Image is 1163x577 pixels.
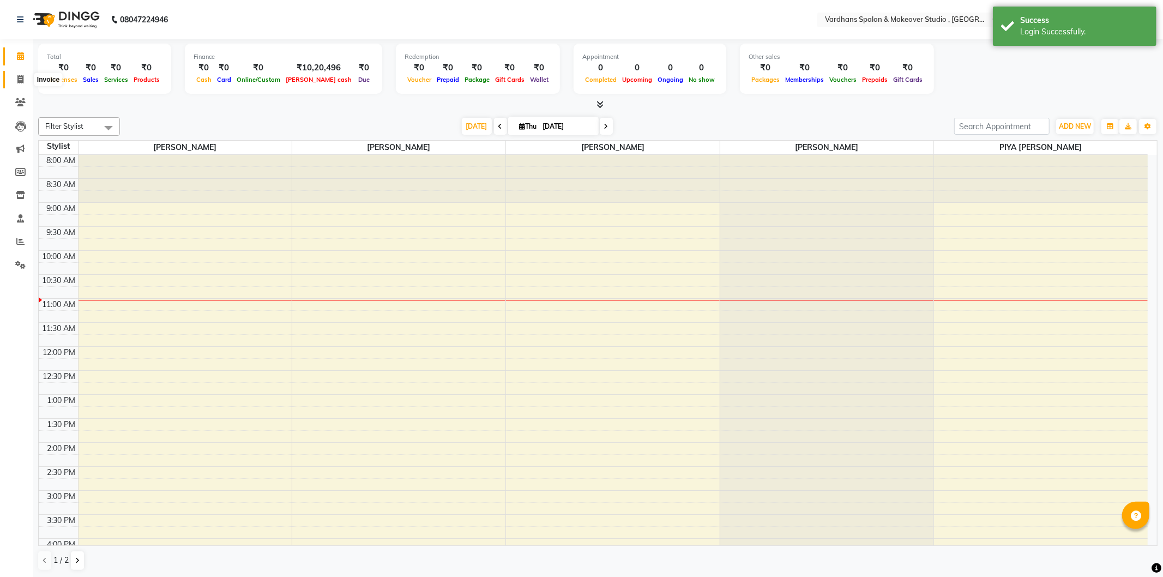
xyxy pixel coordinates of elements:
[434,62,462,74] div: ₹0
[45,203,78,214] div: 9:00 AM
[782,62,827,74] div: ₹0
[527,62,551,74] div: ₹0
[749,52,925,62] div: Other sales
[283,76,354,83] span: [PERSON_NAME] cash
[80,62,101,74] div: ₹0
[40,299,78,310] div: 11:00 AM
[890,76,925,83] span: Gift Cards
[194,52,373,62] div: Finance
[655,76,686,83] span: Ongoing
[45,227,78,238] div: 9:30 AM
[45,491,78,502] div: 3:00 PM
[214,62,234,74] div: ₹0
[582,52,718,62] div: Appointment
[41,371,78,382] div: 12:30 PM
[45,395,78,406] div: 1:00 PM
[234,76,283,83] span: Online/Custom
[462,118,492,135] span: [DATE]
[686,62,718,74] div: 0
[214,76,234,83] span: Card
[45,443,78,454] div: 2:00 PM
[101,62,131,74] div: ₹0
[40,251,78,262] div: 10:00 AM
[283,62,354,74] div: ₹10,20,496
[782,76,827,83] span: Memberships
[462,76,492,83] span: Package
[619,76,655,83] span: Upcoming
[45,419,78,430] div: 1:30 PM
[954,118,1050,135] input: Search Appointment
[492,62,527,74] div: ₹0
[934,141,1148,154] span: PIYA [PERSON_NAME]
[1020,15,1148,26] div: Success
[354,62,373,74] div: ₹0
[890,62,925,74] div: ₹0
[194,76,214,83] span: Cash
[47,62,80,74] div: ₹0
[355,76,372,83] span: Due
[1059,122,1091,130] span: ADD NEW
[131,76,162,83] span: Products
[749,76,782,83] span: Packages
[47,52,162,62] div: Total
[234,62,283,74] div: ₹0
[1056,119,1094,134] button: ADD NEW
[686,76,718,83] span: No show
[79,141,292,154] span: [PERSON_NAME]
[405,62,434,74] div: ₹0
[101,76,131,83] span: Services
[194,62,214,74] div: ₹0
[827,62,859,74] div: ₹0
[41,347,78,358] div: 12:00 PM
[292,141,505,154] span: [PERSON_NAME]
[40,323,78,334] div: 11:30 AM
[34,73,62,86] div: Invoice
[492,76,527,83] span: Gift Cards
[827,76,859,83] span: Vouchers
[859,62,890,74] div: ₹0
[45,122,83,130] span: Filter Stylist
[120,4,168,35] b: 08047224946
[749,62,782,74] div: ₹0
[434,76,462,83] span: Prepaid
[45,539,78,550] div: 4:00 PM
[506,141,719,154] span: [PERSON_NAME]
[540,118,594,135] input: 2025-09-04
[582,62,619,74] div: 0
[619,62,655,74] div: 0
[45,179,78,190] div: 8:30 AM
[655,62,686,74] div: 0
[39,141,78,152] div: Stylist
[859,76,890,83] span: Prepaids
[1020,26,1148,38] div: Login Successfully.
[40,275,78,286] div: 10:30 AM
[720,141,933,154] span: [PERSON_NAME]
[527,76,551,83] span: Wallet
[582,76,619,83] span: Completed
[405,52,551,62] div: Redemption
[45,155,78,166] div: 8:00 AM
[462,62,492,74] div: ₹0
[45,467,78,478] div: 2:30 PM
[53,555,69,566] span: 1 / 2
[28,4,103,35] img: logo
[405,76,434,83] span: Voucher
[131,62,162,74] div: ₹0
[45,515,78,526] div: 3:30 PM
[80,76,101,83] span: Sales
[517,122,540,130] span: Thu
